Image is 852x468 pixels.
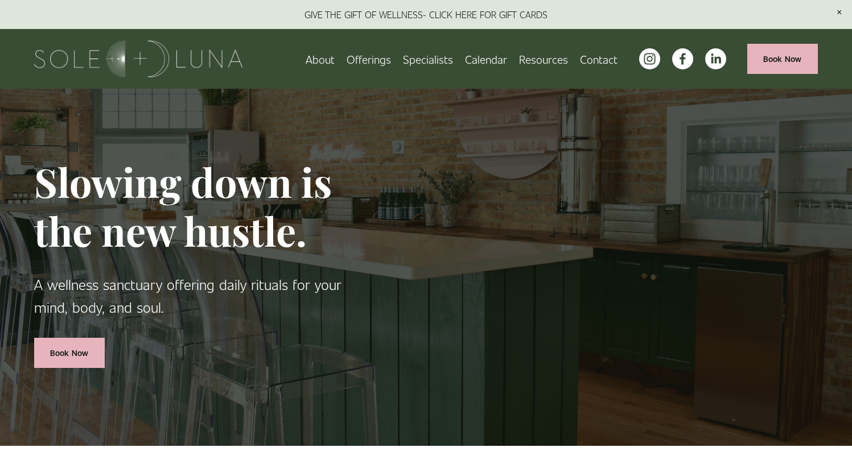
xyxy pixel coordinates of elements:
span: Offerings [347,50,391,68]
a: Book Now [34,338,105,368]
a: folder dropdown [347,49,391,69]
a: About [306,49,335,69]
p: A wellness sanctuary offering daily rituals for your mind, body, and soul. [34,273,357,318]
a: LinkedIn [705,48,726,69]
a: Calendar [465,49,507,69]
span: Resources [519,50,568,68]
img: Sole + Luna [34,40,243,77]
a: Book Now [747,44,818,74]
a: Specialists [403,49,453,69]
a: facebook-unauth [672,48,693,69]
a: instagram-unauth [639,48,660,69]
h1: Slowing down is the new hustle. [34,157,357,255]
a: folder dropdown [519,49,568,69]
a: Contact [580,49,618,69]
